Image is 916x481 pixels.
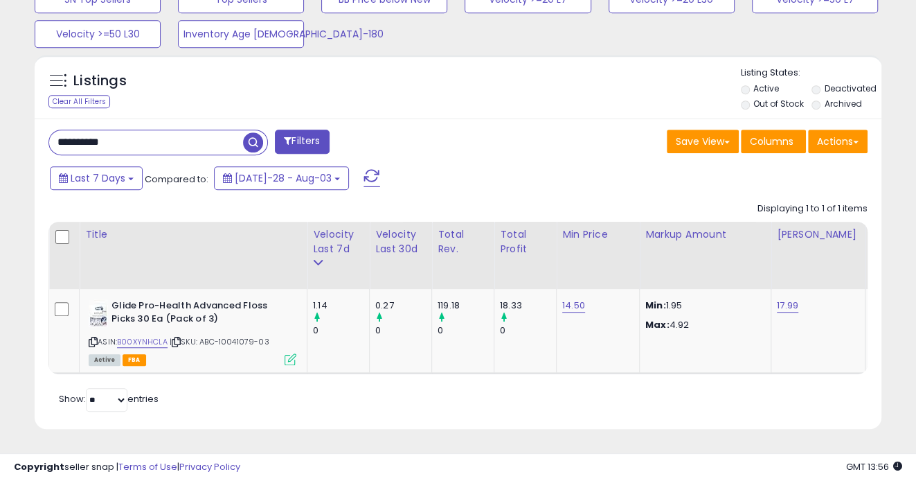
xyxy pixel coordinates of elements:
div: Total Rev. [438,227,488,256]
div: Displaying 1 to 1 of 1 items [757,202,868,216]
span: Compared to: [145,173,208,186]
span: Last 7 Days [71,171,125,185]
div: Velocity Last 7d [313,227,363,256]
div: 1.14 [313,299,369,312]
strong: Copyright [14,460,64,473]
label: Deactivated [824,82,876,94]
button: Actions [808,130,868,153]
a: 14.50 [562,299,585,313]
p: 4.92 [645,319,760,331]
div: seller snap | | [14,461,240,474]
strong: Max: [645,318,670,331]
p: 1.95 [645,299,760,312]
div: [PERSON_NAME] [777,227,859,242]
label: Active [753,82,779,94]
img: 41PsfHleWsL._SL40_.jpg [89,299,108,327]
a: B00XYNHCLA [117,336,168,348]
span: | SKU: ABC-10041079-03 [170,336,269,347]
div: 0 [375,324,431,337]
a: 17.99 [777,299,798,313]
div: Velocity Last 30d [375,227,426,256]
div: Markup Amount [645,227,765,242]
div: Title [85,227,301,242]
span: All listings currently available for purchase on Amazon [89,354,120,366]
strong: Min: [645,299,666,312]
button: Save View [667,130,739,153]
a: Terms of Use [118,460,177,473]
p: Listing States: [741,67,881,80]
label: Out of Stock [753,98,804,110]
div: 18.33 [500,299,556,312]
button: Filters [275,130,329,154]
b: Glide Pro-Health Advanced Floss Picks 30 Ea (Pack of 3) [111,299,280,329]
button: Last 7 Days [50,166,143,190]
div: 119.18 [438,299,494,312]
div: 0 [313,324,369,337]
button: Inventory Age [DEMOGRAPHIC_DATA]-180 [178,20,304,48]
h5: Listings [73,71,127,91]
a: Privacy Policy [179,460,240,473]
button: [DATE]-28 - Aug-03 [214,166,349,190]
button: Columns [741,130,806,153]
span: Show: entries [59,392,159,405]
div: 0.27 [375,299,431,312]
button: Velocity >=50 L30 [35,20,161,48]
span: [DATE]-28 - Aug-03 [235,171,332,185]
div: 0 [438,324,494,337]
div: ASIN: [89,299,296,364]
span: Columns [750,134,793,148]
span: 2025-08-11 13:56 GMT [846,460,902,473]
div: Min Price [562,227,634,242]
div: 0 [500,324,556,337]
div: Total Profit [500,227,550,256]
div: Clear All Filters [48,95,110,108]
label: Archived [824,98,861,110]
span: FBA [123,354,146,366]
